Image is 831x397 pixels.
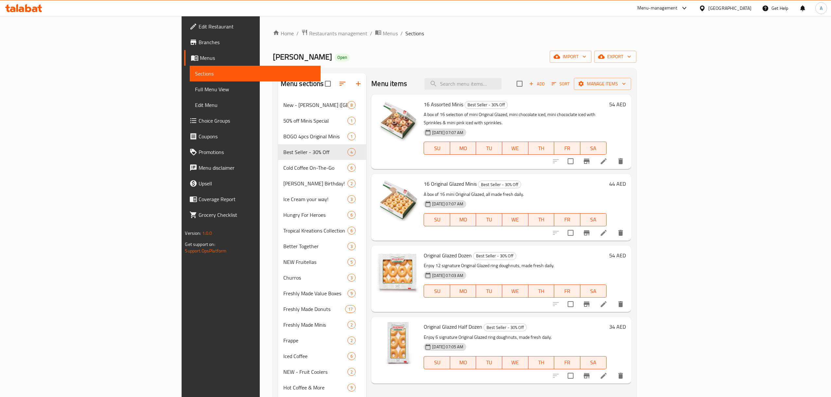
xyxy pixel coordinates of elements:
div: Iced Coffee6 [278,348,366,364]
div: Ice Cream your way! [283,195,348,203]
span: Choice Groups [199,117,315,125]
span: Frappe [283,337,348,344]
button: WE [502,356,528,369]
li: / [400,29,403,37]
span: 8 [348,102,355,108]
a: Edit menu item [600,229,608,237]
span: 6 [348,165,355,171]
div: items [347,101,356,109]
div: [GEOGRAPHIC_DATA] [708,5,751,12]
span: MO [453,358,474,367]
button: Branch-specific-item [579,296,594,312]
div: items [347,117,356,125]
button: MO [450,356,476,369]
span: Select to update [564,226,577,240]
span: A [820,5,822,12]
div: items [347,195,356,203]
h6: 54 AED [609,100,626,109]
span: Select to update [564,297,577,311]
span: BOGO 4pcs Original Minis [283,132,348,140]
div: items [347,227,356,234]
div: items [347,258,356,266]
a: Support.OpsPlatform [185,247,226,255]
div: New - Harry Potter (House of Hogwarts) [283,101,348,109]
button: Branch-specific-item [579,368,594,384]
button: SU [424,285,450,298]
span: Version: [185,229,201,237]
div: items [347,368,356,376]
div: Tropical Kreations Collection6 [278,223,366,238]
img: Original Glazed Dozen [377,251,418,293]
span: MO [453,215,474,224]
span: Restaurants management [309,29,367,37]
div: Tropical Kreations Collection [283,227,348,234]
div: NEW - Fruit Coolers [283,368,348,376]
img: 16 Assorted Minis [377,100,418,142]
span: Select all sections [321,77,335,91]
button: Manage items [574,78,631,90]
span: 50% off Minis Special [283,117,348,125]
button: Branch-specific-item [579,153,594,169]
span: WE [505,358,526,367]
div: Hungry For Heroes6 [278,207,366,223]
button: SA [580,285,607,298]
button: Branch-specific-item [579,225,594,241]
div: items [347,242,356,250]
span: Original Glazed Half Dozen [424,322,482,332]
div: Freshly Made Value Boxes9 [278,285,366,301]
a: Branches [184,34,320,50]
span: Grocery Checklist [199,211,315,219]
span: Cold Coffee On-The-Go [283,164,348,172]
div: [PERSON_NAME] Birthday!2 [278,176,366,191]
div: Freshly Made Donuts [283,305,345,313]
button: SA [580,356,607,369]
span: WE [505,286,526,296]
a: Edit menu item [600,157,608,165]
span: 3 [348,243,355,250]
button: SU [424,142,450,155]
div: Freshly Made Minis [283,321,348,329]
button: SA [580,142,607,155]
span: 1 [348,133,355,140]
span: Sort [552,80,570,88]
span: New - [PERSON_NAME] ([GEOGRAPHIC_DATA]) [283,101,348,109]
span: FR [557,215,578,224]
a: Coupons [184,129,320,144]
div: items [347,180,356,187]
span: Edit Menu [195,101,315,109]
button: TU [476,285,502,298]
span: TU [479,286,500,296]
button: TU [476,356,502,369]
span: Menus [200,54,315,62]
span: Upsell [199,180,315,187]
button: export [594,51,636,63]
button: TH [528,285,555,298]
div: items [347,337,356,344]
input: search [424,78,502,90]
span: 6 [348,228,355,234]
span: SA [583,286,604,296]
a: Menus [375,29,398,38]
span: SU [427,286,448,296]
div: Better Together3 [278,238,366,254]
span: 3 [348,275,355,281]
span: MO [453,144,474,153]
span: Menus [383,29,398,37]
button: Add [526,79,547,89]
span: 2 [348,337,355,344]
span: 16 Assorted Minis [424,99,463,109]
button: delete [613,153,628,169]
div: NEW Fruitellas5 [278,254,366,270]
div: NEW - Fruit Coolers2 [278,364,366,380]
span: Better Together [283,242,348,250]
a: Full Menu View [190,81,320,97]
a: Restaurants management [301,29,367,38]
button: TH [528,142,555,155]
span: 2 [348,322,355,328]
span: Edit Restaurant [199,23,315,30]
span: SA [583,144,604,153]
button: FR [554,356,580,369]
span: 6 [348,212,355,218]
div: Hungry For Heroes [283,211,348,219]
a: Edit Restaurant [184,19,320,34]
